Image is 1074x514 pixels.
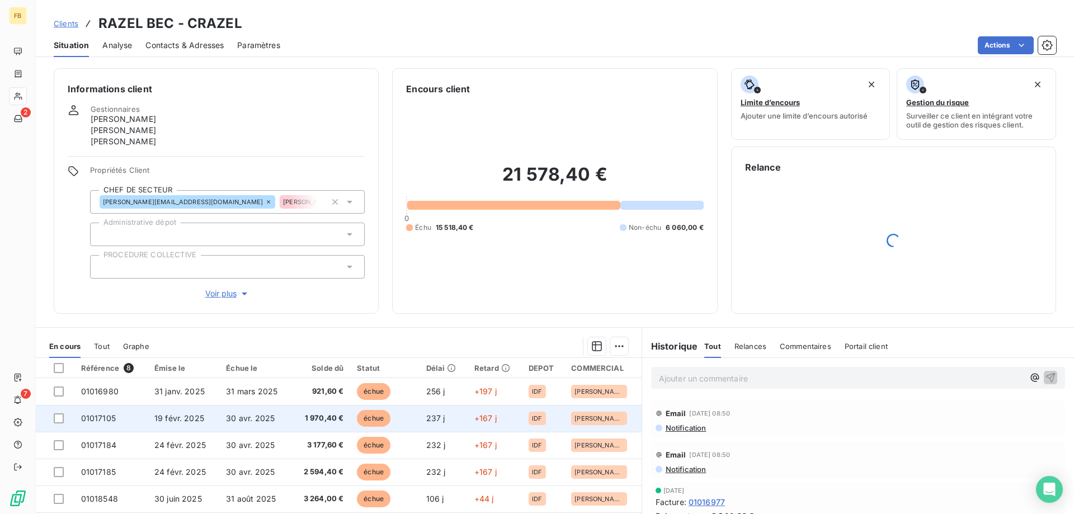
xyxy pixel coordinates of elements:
[741,98,800,107] span: Limite d’encours
[406,82,470,96] h6: Encours client
[317,197,326,207] input: Ajouter une valeur
[91,105,140,114] span: Gestionnaires
[666,223,704,233] span: 6 060,00 €
[532,388,542,395] span: IDF
[237,40,280,51] span: Paramètres
[436,223,474,233] span: 15 518,40 €
[474,467,497,477] span: +167 j
[81,467,116,477] span: 01017185
[298,440,344,451] span: 3 177,60 €
[532,469,542,475] span: IDF
[1036,476,1063,503] div: Open Intercom Messenger
[9,7,27,25] div: FB
[474,494,494,503] span: +44 j
[357,364,412,372] div: Statut
[426,413,445,423] span: 237 j
[54,19,78,28] span: Clients
[426,494,444,503] span: 106 j
[978,36,1034,54] button: Actions
[532,415,542,422] span: IDF
[81,386,119,396] span: 01016980
[426,386,445,396] span: 256 j
[404,214,409,223] span: 0
[100,229,109,239] input: Ajouter une valeur
[474,386,497,396] span: +197 j
[123,342,149,351] span: Graphe
[689,451,730,458] span: [DATE] 08:50
[574,469,624,475] span: [PERSON_NAME]
[357,464,390,480] span: échue
[474,413,497,423] span: +167 j
[532,496,542,502] span: IDF
[298,386,344,397] span: 921,60 €
[780,342,831,351] span: Commentaires
[474,364,515,372] div: Retard
[21,389,31,399] span: 7
[357,410,390,427] span: échue
[665,423,706,432] span: Notification
[145,40,224,51] span: Contacts & Adresses
[54,40,89,51] span: Situation
[666,450,686,459] span: Email
[94,342,110,351] span: Tout
[734,342,766,351] span: Relances
[68,82,365,96] h6: Informations client
[532,442,542,449] span: IDF
[90,287,365,300] button: Voir plus
[154,386,205,396] span: 31 janv. 2025
[49,342,81,351] span: En cours
[406,163,703,197] h2: 21 578,40 €
[298,466,344,478] span: 2 594,40 €
[629,223,661,233] span: Non-échu
[357,383,390,400] span: échue
[226,386,277,396] span: 31 mars 2025
[226,494,276,503] span: 31 août 2025
[81,413,116,423] span: 01017105
[124,363,134,373] span: 8
[665,465,706,474] span: Notification
[81,363,141,373] div: Référence
[731,68,891,140] button: Limite d’encoursAjouter une limite d’encours autorisé
[642,339,698,353] h6: Historique
[205,288,250,299] span: Voir plus
[298,413,344,424] span: 1 970,40 €
[54,18,78,29] a: Clients
[154,413,204,423] span: 19 févr. 2025
[226,364,284,372] div: Échue le
[357,491,390,507] span: échue
[103,199,263,205] span: [PERSON_NAME][EMAIL_ADDRESS][DOMAIN_NAME]
[154,467,206,477] span: 24 févr. 2025
[666,409,686,418] span: Email
[298,364,344,372] div: Solde dû
[91,136,156,147] span: [PERSON_NAME]
[226,413,275,423] span: 30 avr. 2025
[91,125,156,136] span: [PERSON_NAME]
[689,496,725,508] span: 01016977
[741,111,868,120] span: Ajouter une limite d’encours autorisé
[426,440,446,450] span: 232 j
[897,68,1056,140] button: Gestion du risqueSurveiller ce client en intégrant votre outil de gestion des risques client.
[745,161,1042,174] h6: Relance
[426,467,446,477] span: 232 j
[154,440,206,450] span: 24 févr. 2025
[226,440,275,450] span: 30 avr. 2025
[415,223,431,233] span: Échu
[283,199,335,205] span: [PERSON_NAME]
[663,487,685,494] span: [DATE]
[357,437,390,454] span: échue
[100,262,109,272] input: Ajouter une valeur
[21,107,31,117] span: 2
[474,440,497,450] span: +167 j
[98,13,242,34] h3: RAZEL BEC - CRAZEL
[81,440,116,450] span: 01017184
[226,467,275,477] span: 30 avr. 2025
[9,489,27,507] img: Logo LeanPay
[689,410,730,417] span: [DATE] 08:50
[426,364,461,372] div: Délai
[154,364,213,372] div: Émise le
[90,166,365,181] span: Propriétés Client
[845,342,888,351] span: Portail client
[574,496,624,502] span: [PERSON_NAME]
[574,388,624,395] span: [PERSON_NAME]
[154,494,202,503] span: 30 juin 2025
